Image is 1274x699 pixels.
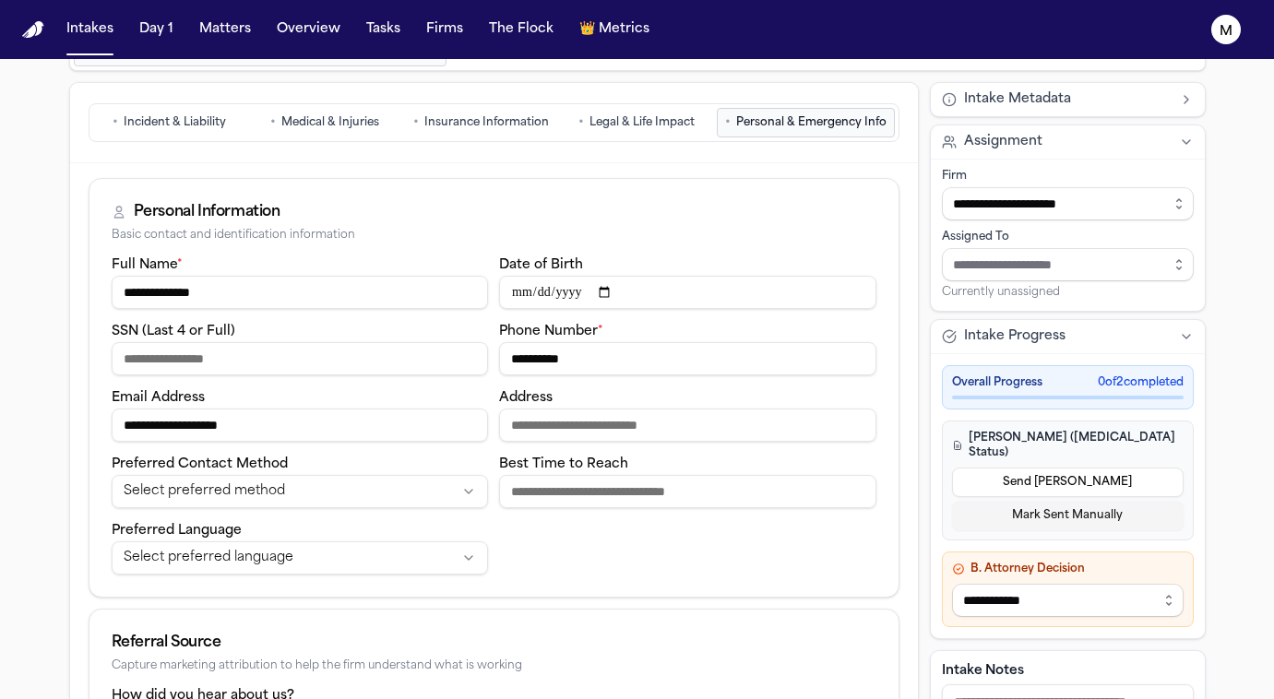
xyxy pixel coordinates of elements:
button: Go to Insurance Information [405,108,557,137]
span: • [270,113,276,132]
label: Best Time to Reach [499,457,628,471]
button: Day 1 [132,13,181,46]
input: Assign to staff member [942,248,1194,281]
button: Go to Legal & Life Impact [561,108,713,137]
span: Assignment [964,133,1042,151]
div: Firm [942,169,1194,184]
div: Personal Information [134,201,280,223]
button: Matters [192,13,258,46]
button: Intakes [59,13,121,46]
span: Insurance Information [424,115,549,130]
span: 0 of 2 completed [1098,375,1184,390]
a: Home [22,21,44,39]
div: Referral Source [112,632,876,654]
span: Intake Progress [964,327,1066,346]
input: Best time to reach [499,475,876,508]
input: Full name [112,276,489,309]
div: Assigned To [942,230,1194,244]
label: Intake Notes [942,662,1194,681]
button: The Flock [482,13,561,46]
span: Intake Metadata [964,90,1071,109]
button: More actions [1167,42,1204,79]
button: Go to Medical & Injuries [249,108,401,137]
label: Preferred Contact Method [112,457,288,471]
button: crownMetrics [572,13,657,46]
input: Phone number [499,342,876,375]
label: Full Name [112,258,183,272]
button: Firms [419,13,470,46]
div: Basic contact and identification information [112,229,876,243]
button: Intake Metadata [931,83,1205,116]
span: • [578,113,584,132]
button: Tasks [359,13,408,46]
div: Capture marketing attribution to help the firm understand what is working [112,659,876,673]
label: Address [499,391,553,405]
label: Date of Birth [499,258,583,272]
span: • [413,113,419,132]
input: Date of birth [499,276,876,309]
span: Currently unassigned [942,285,1060,300]
span: • [113,113,118,132]
label: Phone Number [499,325,603,338]
button: Overview [269,13,348,46]
button: Go to Incident & Liability [93,108,245,137]
h4: B. Attorney Decision [952,562,1184,576]
label: Preferred Language [112,524,242,538]
span: • [725,113,731,132]
input: SSN [112,342,489,375]
input: Address [499,409,876,442]
span: Medical & Injuries [281,115,379,130]
span: Incident & Liability [124,115,226,130]
label: SSN (Last 4 or Full) [112,325,235,338]
button: Go to Personal & Emergency Info [717,108,895,137]
button: Send [PERSON_NAME] [952,468,1184,497]
label: Email Address [112,391,205,405]
span: Personal & Emergency Info [736,115,887,130]
span: Overall Progress [952,375,1042,390]
h4: [PERSON_NAME] ([MEDICAL_DATA] Status) [952,431,1184,460]
button: Intake Progress [931,320,1205,353]
button: Assignment [931,125,1205,159]
input: Select firm [942,187,1194,220]
input: Email address [112,409,489,442]
button: Mark Sent Manually [952,501,1184,530]
span: Legal & Life Impact [589,115,695,130]
img: Finch Logo [22,21,44,39]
